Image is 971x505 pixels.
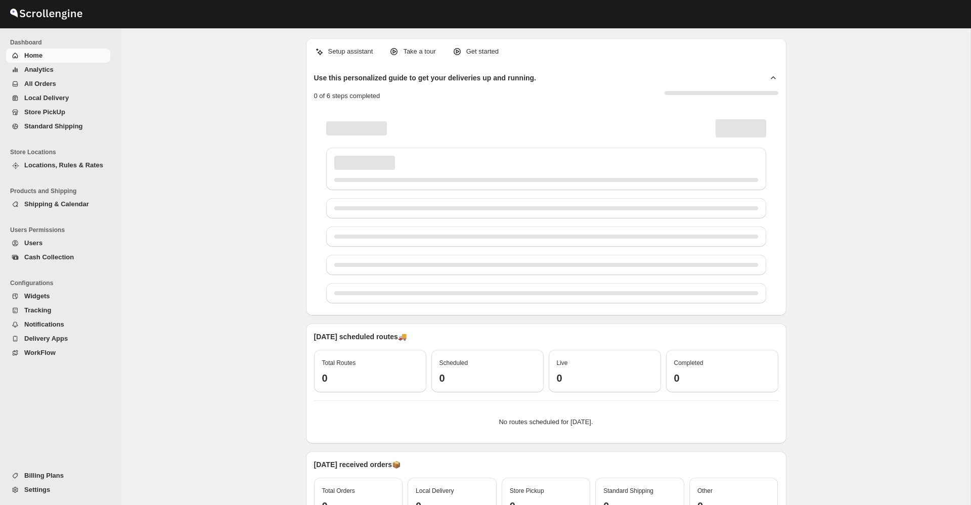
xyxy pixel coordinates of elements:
[416,487,454,494] span: Local Delivery
[10,226,114,234] span: Users Permissions
[510,487,544,494] span: Store Pickup
[322,359,356,366] span: Total Routes
[322,372,418,384] h3: 0
[314,73,537,83] h2: Use this personalized guide to get your deliveries up and running.
[322,487,355,494] span: Total Orders
[6,197,110,211] button: Shipping & Calendar
[6,77,110,91] button: All Orders
[6,63,110,77] button: Analytics
[6,346,110,360] button: WorkFlow
[557,359,568,366] span: Live
[403,47,435,57] p: Take a tour
[24,200,89,208] span: Shipping & Calendar
[466,47,499,57] p: Get started
[314,109,778,307] div: Page loading
[24,306,51,314] span: Tracking
[24,122,83,130] span: Standard Shipping
[6,317,110,332] button: Notifications
[314,332,778,342] p: [DATE] scheduled routes 🚚
[24,292,50,300] span: Widgets
[674,372,770,384] h3: 0
[24,66,54,73] span: Analytics
[24,94,69,102] span: Local Delivery
[10,187,114,195] span: Products and Shipping
[557,372,653,384] h3: 0
[603,487,653,494] span: Standard Shipping
[314,91,380,101] p: 0 of 6 steps completed
[674,359,703,366] span: Completed
[6,303,110,317] button: Tracking
[6,289,110,303] button: Widgets
[24,253,74,261] span: Cash Collection
[439,372,536,384] h3: 0
[6,49,110,63] button: Home
[314,460,778,470] p: [DATE] received orders 📦
[24,320,64,328] span: Notifications
[6,483,110,497] button: Settings
[6,332,110,346] button: Delivery Apps
[10,148,114,156] span: Store Locations
[24,472,64,479] span: Billing Plans
[24,335,68,342] span: Delivery Apps
[322,417,770,427] p: No routes scheduled for [DATE].
[6,469,110,483] button: Billing Plans
[6,250,110,264] button: Cash Collection
[24,486,50,493] span: Settings
[697,487,713,494] span: Other
[328,47,373,57] p: Setup assistant
[24,161,103,169] span: Locations, Rules & Rates
[439,359,468,366] span: Scheduled
[24,239,42,247] span: Users
[10,279,114,287] span: Configurations
[24,108,65,116] span: Store PickUp
[6,158,110,172] button: Locations, Rules & Rates
[10,38,114,47] span: Dashboard
[24,52,42,59] span: Home
[6,236,110,250] button: Users
[24,80,56,87] span: All Orders
[24,349,56,356] span: WorkFlow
